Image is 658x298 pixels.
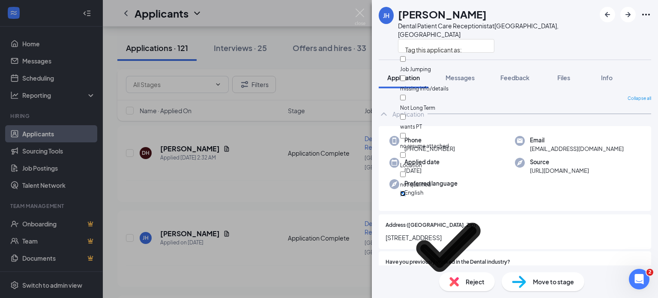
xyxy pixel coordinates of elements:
span: Source [530,158,589,166]
span: Address ([GEOGRAPHIC_DATA], Zip) [386,221,476,229]
div: JH [383,11,389,20]
button: ArrowLeftNew [600,7,615,22]
svg: ArrowRight [623,9,633,20]
span: Feedback [500,74,529,81]
span: Email [530,136,624,144]
span: Job Jumping [400,66,431,72]
input: Job Jumping [400,56,406,62]
input: wants PT [400,114,406,120]
span: Move to stage [533,277,574,286]
span: Not Long Term [400,105,435,111]
svg: ArrowLeftNew [602,9,613,20]
span: Tag this applicant as: [400,41,467,55]
svg: Ellipses [641,9,651,20]
span: Info [601,74,613,81]
span: wants PT [400,123,422,130]
input: not qualified [400,172,406,177]
span: [STREET_ADDRESS] [386,233,644,242]
span: missing info/details [400,85,449,92]
button: ArrowRight [620,7,636,22]
iframe: Intercom live chat [629,269,649,289]
input: no resume attached [400,133,406,138]
div: Dental Patient Care Receptionist at [GEOGRAPHIC_DATA], [GEOGRAPHIC_DATA] [398,21,595,39]
h1: [PERSON_NAME] [398,7,487,21]
input: Maybe [400,191,406,196]
span: [EMAIL_ADDRESS][DOMAIN_NAME] [530,144,624,153]
div: Application [392,110,424,118]
span: Application [387,74,420,81]
span: [URL][DOMAIN_NAME] [530,166,589,175]
input: missing info/details [400,75,406,81]
input: Not Long Term [400,95,406,100]
span: Have you previously worked in the Dental industry? [386,258,510,266]
span: 2 [646,269,653,276]
span: Location [400,162,422,169]
span: Collapse all [628,95,651,102]
svg: Checkmark [400,199,496,295]
span: no resume attached [400,143,449,149]
svg: ChevronUp [379,109,389,119]
span: not qualified [400,181,431,188]
span: Files [557,74,570,81]
input: Location [400,152,406,158]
